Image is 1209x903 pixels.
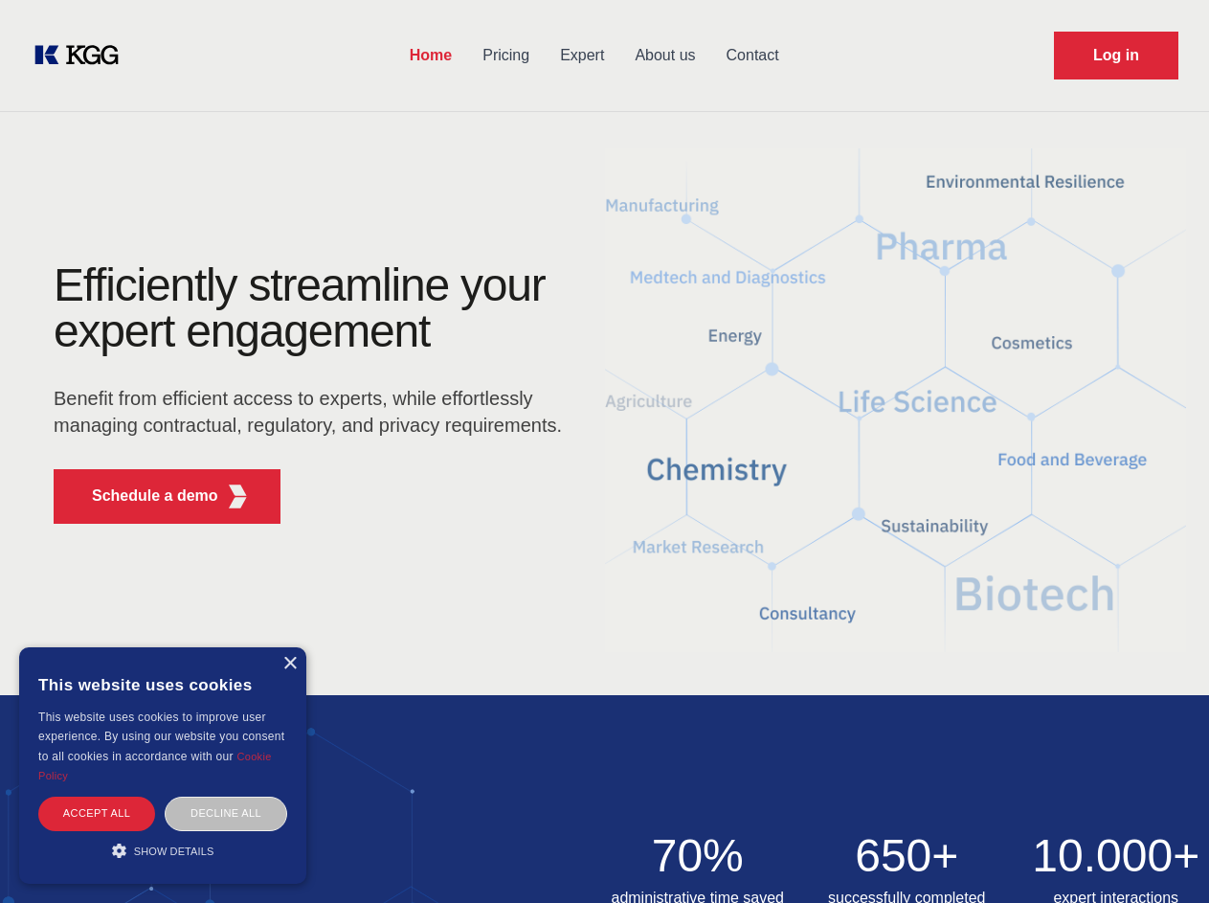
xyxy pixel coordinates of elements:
a: Home [394,31,467,80]
div: Show details [38,841,287,860]
button: Schedule a demoKGG Fifth Element RED [54,469,280,524]
img: KGG Fifth Element RED [226,485,250,508]
a: Cookie Policy [38,751,272,781]
span: This website uses cookies to improve user experience. By using our website you consent to all coo... [38,711,284,763]
p: Schedule a demo [92,485,218,508]
a: Request Demo [1054,32,1178,79]
h2: 70% [605,833,792,879]
div: Decline all [165,797,287,830]
h2: 650+ [814,833,1000,879]
a: Pricing [467,31,545,80]
span: Show details [134,846,214,857]
p: Benefit from efficient access to experts, while effortlessly managing contractual, regulatory, an... [54,385,574,439]
a: Contact [711,31,795,80]
h1: Efficiently streamline your expert engagement [54,262,574,354]
img: KGG Fifth Element RED [605,124,1187,676]
a: About us [619,31,710,80]
div: Accept all [38,797,155,830]
a: KOL Knowledge Platform: Talk to Key External Experts (KEE) [31,40,134,71]
a: Expert [545,31,619,80]
div: This website uses cookies [38,662,287,708]
div: Close [282,657,297,671]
